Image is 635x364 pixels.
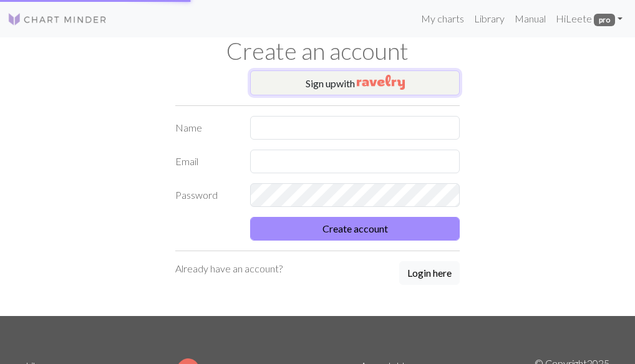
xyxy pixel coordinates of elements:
a: Library [469,6,510,31]
a: HiLeete pro [551,6,628,31]
h1: Create an account [18,37,617,65]
label: Email [168,150,243,173]
a: Manual [510,6,551,31]
span: pro [594,14,615,26]
a: My charts [416,6,469,31]
a: Login here [399,261,460,286]
button: Sign upwith [250,70,460,95]
label: Name [168,116,243,140]
button: Create account [250,217,460,241]
img: Logo [7,12,107,27]
p: Already have an account? [175,261,283,276]
button: Login here [399,261,460,285]
img: Ravelry [357,75,405,90]
label: Password [168,183,243,207]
